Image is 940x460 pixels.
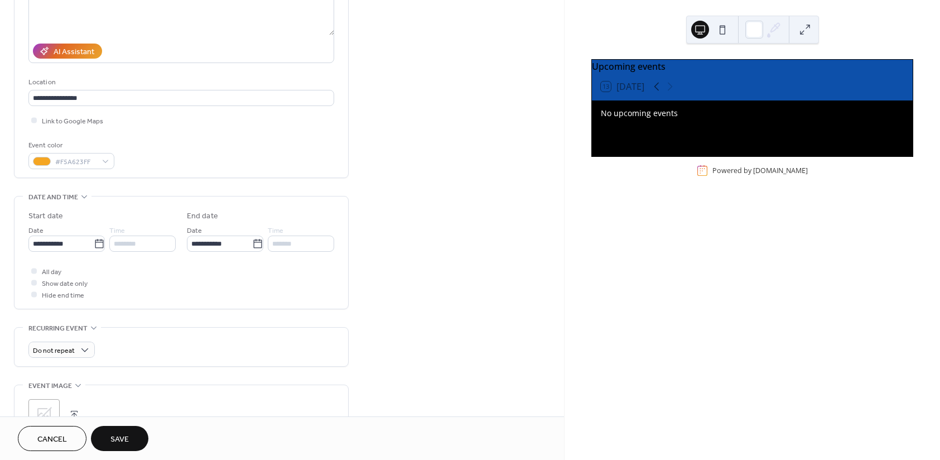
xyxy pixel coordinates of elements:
span: Recurring event [28,323,88,334]
span: Date and time [28,191,78,203]
div: ; [28,399,60,430]
span: Link to Google Maps [42,116,103,127]
div: No upcoming events [601,107,904,119]
div: Start date [28,210,63,222]
span: Do not repeat [33,344,75,357]
div: Location [28,76,332,88]
span: All day [42,266,61,278]
div: End date [187,210,218,222]
span: Date [28,225,44,237]
span: Time [109,225,125,237]
span: #F5A623FF [55,156,97,168]
div: Upcoming events [592,60,913,73]
div: AI Assistant [54,46,94,58]
button: Save [91,426,148,451]
span: Date [187,225,202,237]
span: Show date only [42,278,88,290]
button: AI Assistant [33,44,102,59]
span: Event image [28,380,72,392]
button: Cancel [18,426,86,451]
span: Time [268,225,283,237]
a: [DOMAIN_NAME] [753,166,808,175]
span: Cancel [37,434,67,445]
span: Hide end time [42,290,84,301]
div: Event color [28,140,112,151]
span: Save [110,434,129,445]
div: Powered by [712,166,808,175]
